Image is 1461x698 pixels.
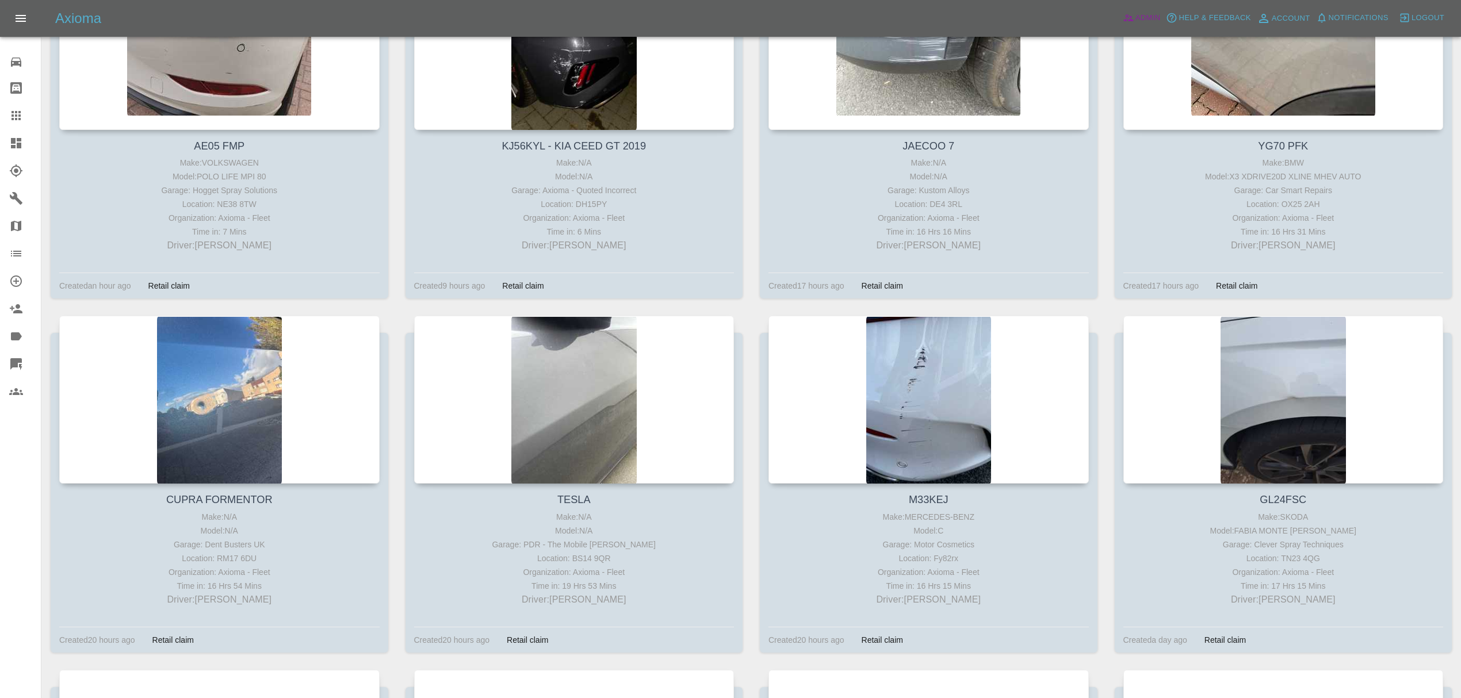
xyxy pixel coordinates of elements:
div: Model: FABIA MONTE [PERSON_NAME] [1126,524,1441,538]
div: Time in: 16 Hrs 15 Mins [771,579,1086,593]
div: Make: MERCEDES-BENZ [771,510,1086,524]
h5: Axioma [55,9,101,28]
div: Garage: Axioma - Quoted Incorrect [417,183,732,197]
a: KJ56KYL - KIA CEED GT 2019 [502,140,646,152]
div: Location: OX25 2AH [1126,197,1441,211]
div: Location: Fy82rx [771,551,1086,565]
div: Retail claim [853,633,912,647]
div: Make: N/A [62,510,377,524]
div: Make: SKODA [1126,510,1441,524]
div: Model: X3 XDRIVE20D XLINE MHEV AUTO [1126,170,1441,183]
div: Model: C [771,524,1086,538]
div: Model: N/A [417,170,732,183]
div: Time in: 7 Mins [62,225,377,239]
div: Location: BS14 9QR [417,551,732,565]
div: Make: N/A [417,510,732,524]
div: Organization: Axioma - Fleet [62,565,377,579]
a: YG70 PFK [1258,140,1308,152]
div: Model: POLO LIFE MPI 80 [62,170,377,183]
span: Notifications [1329,11,1389,25]
div: Make: VOLKSWAGEN [62,156,377,170]
div: Created an hour ago [59,279,131,293]
a: Admin [1120,9,1164,27]
p: Driver: [PERSON_NAME] [1126,239,1441,252]
div: Time in: 17 Hrs 15 Mins [1126,579,1441,593]
p: Driver: [PERSON_NAME] [771,239,1086,252]
a: CUPRA FORMENTOR [166,494,273,505]
div: Time in: 16 Hrs 31 Mins [1126,225,1441,239]
a: TESLA [557,494,591,505]
p: Driver: [PERSON_NAME] [62,239,377,252]
div: Model: N/A [771,170,1086,183]
a: M33KEJ [909,494,948,505]
div: Garage: PDR - The Mobile [PERSON_NAME] [417,538,732,551]
p: Driver: [PERSON_NAME] [417,239,732,252]
div: Retail claim [1196,633,1255,647]
div: Make: BMW [1126,156,1441,170]
div: Organization: Axioma - Fleet [417,565,732,579]
div: Garage: Hogget Spray Solutions [62,183,377,197]
a: GL24FSC [1260,494,1306,505]
div: Garage: Clever Spray Techniques [1126,538,1441,551]
div: Organization: Axioma - Fleet [1126,211,1441,225]
a: Account [1254,9,1313,28]
div: Retail claim [494,279,552,293]
div: Time in: 19 Hrs 53 Mins [417,579,732,593]
div: Created 20 hours ago [414,633,490,647]
div: Location: NE38 8TW [62,197,377,211]
div: Garage: Motor Cosmetics [771,538,1086,551]
div: Organization: Axioma - Fleet [62,211,377,225]
div: Model: N/A [62,524,377,538]
div: Created 20 hours ago [768,633,844,647]
div: Retail claim [140,279,198,293]
span: Logout [1412,11,1444,25]
div: Time in: 6 Mins [417,225,732,239]
div: Retail claim [498,633,557,647]
button: Notifications [1313,9,1391,27]
div: Organization: Axioma - Fleet [771,211,1086,225]
button: Help & Feedback [1163,9,1253,27]
div: Retail claim [853,279,912,293]
div: Make: N/A [771,156,1086,170]
div: Created 17 hours ago [768,279,844,293]
p: Driver: [PERSON_NAME] [417,593,732,607]
button: Logout [1396,9,1447,27]
div: Make: N/A [417,156,732,170]
span: Account [1272,12,1310,25]
span: Admin [1135,11,1161,25]
div: Organization: Axioma - Fleet [1126,565,1441,579]
div: Garage: Kustom Alloys [771,183,1086,197]
div: Created a day ago [1123,633,1187,647]
div: Created 20 hours ago [59,633,135,647]
button: Open drawer [7,5,35,32]
div: Retail claim [144,633,202,647]
div: Created 17 hours ago [1123,279,1199,293]
div: Created 9 hours ago [414,279,485,293]
div: Location: TN23 4QG [1126,551,1441,565]
div: Garage: Dent Busters UK [62,538,377,551]
div: Organization: Axioma - Fleet [417,211,732,225]
div: Garage: Car Smart Repairs [1126,183,1441,197]
p: Driver: [PERSON_NAME] [771,593,1086,607]
div: Model: N/A [417,524,732,538]
a: JAECOO 7 [902,140,954,152]
div: Time in: 16 Hrs 16 Mins [771,225,1086,239]
div: Retail claim [1207,279,1266,293]
a: AE05 FMP [194,140,244,152]
div: Organization: Axioma - Fleet [771,565,1086,579]
div: Time in: 16 Hrs 54 Mins [62,579,377,593]
div: Location: RM17 6DU [62,551,377,565]
p: Driver: [PERSON_NAME] [62,593,377,607]
span: Help & Feedback [1179,11,1250,25]
div: Location: DE4 3RL [771,197,1086,211]
div: Location: DH15PY [417,197,732,211]
p: Driver: [PERSON_NAME] [1126,593,1441,607]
